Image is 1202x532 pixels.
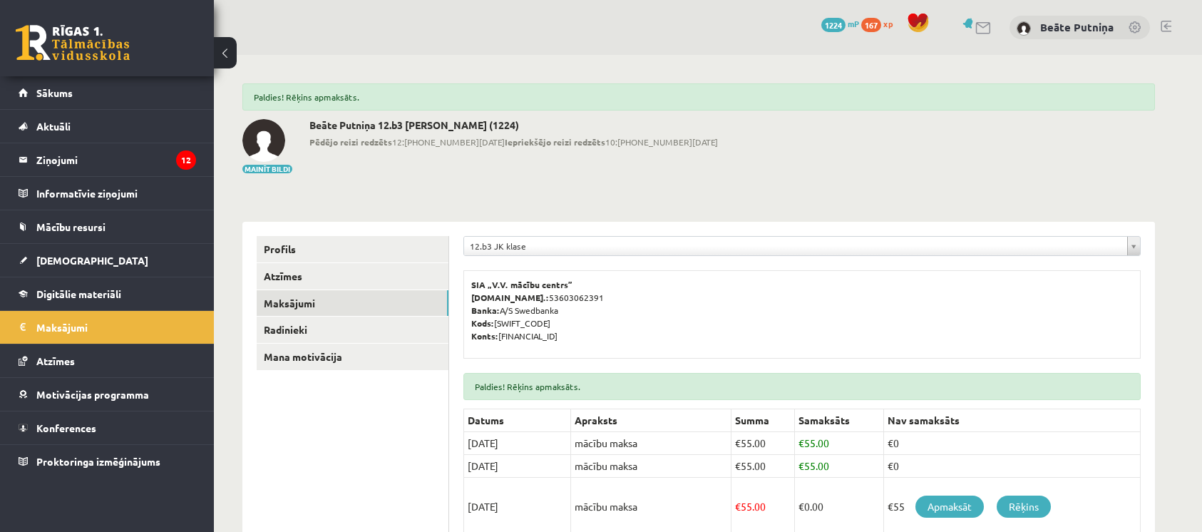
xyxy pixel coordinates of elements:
a: Proktoringa izmēģinājums [19,445,196,478]
a: Informatīvie ziņojumi [19,177,196,210]
b: Banka: [471,305,500,316]
span: € [735,459,741,472]
a: 1224 mP [821,18,859,29]
th: Datums [464,409,571,432]
span: Mācību resursi [36,220,106,233]
span: xp [883,18,893,29]
a: Apmaksāt [915,496,984,518]
th: Apraksts [571,409,731,432]
th: Nav samaksāts [883,409,1140,432]
span: 1224 [821,18,846,32]
a: Beāte Putniņa [1040,20,1114,34]
td: mācību maksa [571,455,731,478]
span: € [798,500,804,513]
span: mP [848,18,859,29]
a: Digitālie materiāli [19,277,196,310]
b: Konts: [471,330,498,342]
a: Motivācijas programma [19,378,196,411]
b: Pēdējo reizi redzēts [309,136,392,148]
legend: Maksājumi [36,311,196,344]
span: € [798,459,804,472]
a: Maksājumi [19,311,196,344]
span: [DEMOGRAPHIC_DATA] [36,254,148,267]
span: Atzīmes [36,354,75,367]
a: Atzīmes [257,263,448,290]
th: Samaksāts [794,409,883,432]
a: Sākums [19,76,196,109]
b: Iepriekšējo reizi redzēts [505,136,605,148]
legend: Ziņojumi [36,143,196,176]
a: Rīgas 1. Tālmācības vidusskola [16,25,130,61]
a: Radinieki [257,317,448,343]
td: mācību maksa [571,432,731,455]
a: 12.b3 JK klase [464,237,1140,255]
span: 12:[PHONE_NUMBER][DATE] 10:[PHONE_NUMBER][DATE] [309,135,718,148]
span: Digitālie materiāli [36,287,121,300]
td: 55.00 [794,432,883,455]
i: 12 [176,150,196,170]
td: 55.00 [794,455,883,478]
a: Rēķins [997,496,1051,518]
span: Proktoringa izmēģinājums [36,455,160,468]
span: € [735,436,741,449]
a: Mācību resursi [19,210,196,243]
a: Konferences [19,411,196,444]
legend: Informatīvie ziņojumi [36,177,196,210]
img: Beāte Putniņa [242,119,285,162]
b: SIA „V.V. mācību centrs” [471,279,573,290]
span: € [798,436,804,449]
img: Beāte Putniņa [1017,21,1031,36]
h2: Beāte Putniņa 12.b3 [PERSON_NAME] (1224) [309,119,718,131]
a: [DEMOGRAPHIC_DATA] [19,244,196,277]
b: Kods: [471,317,494,329]
button: Mainīt bildi [242,165,292,173]
span: Motivācijas programma [36,388,149,401]
td: 55.00 [731,432,795,455]
span: Aktuāli [36,120,71,133]
span: 167 [861,18,881,32]
td: €0 [883,432,1140,455]
span: Sākums [36,86,73,99]
b: [DOMAIN_NAME].: [471,292,549,303]
span: € [735,500,741,513]
a: Atzīmes [19,344,196,377]
span: 12.b3 JK klase [470,237,1121,255]
a: Maksājumi [257,290,448,317]
a: 167 xp [861,18,900,29]
td: [DATE] [464,432,571,455]
p: 53603062391 A/S Swedbanka [SWIFT_CODE] [FINANCIAL_ID] [471,278,1133,342]
td: 55.00 [731,455,795,478]
th: Summa [731,409,795,432]
a: Aktuāli [19,110,196,143]
span: Konferences [36,421,96,434]
a: Mana motivācija [257,344,448,370]
a: Ziņojumi12 [19,143,196,176]
td: €0 [883,455,1140,478]
div: Paldies! Rēķins apmaksāts. [463,373,1141,400]
td: [DATE] [464,455,571,478]
div: Paldies! Rēķins apmaksāts. [242,83,1155,111]
a: Profils [257,236,448,262]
